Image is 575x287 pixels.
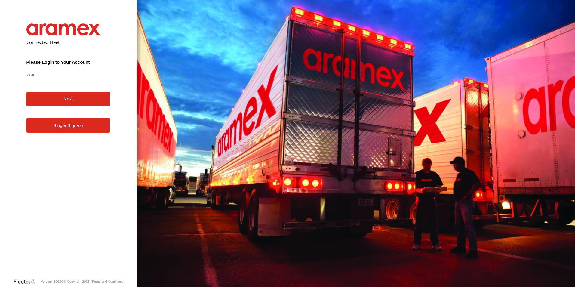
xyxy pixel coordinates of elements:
[26,23,100,35] img: Aramex
[26,92,110,106] button: Next
[26,39,110,45] h2: Connected Fleet
[64,280,124,283] div: © Copyright 2025 -
[26,118,110,133] a: Single Sign-on
[41,280,63,283] div: Version: 306.00
[91,280,123,283] a: Terms and Conditions
[26,60,110,65] h3: Please Login to Your Account
[13,279,41,285] a: Visit our Website
[26,72,110,76] label: Email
